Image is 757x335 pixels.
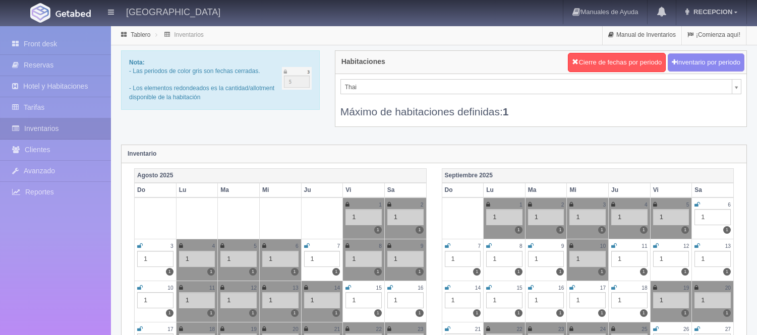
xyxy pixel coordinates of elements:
[345,80,728,95] span: Thai
[694,251,731,267] div: 1
[166,268,173,276] label: 1
[558,285,564,291] small: 16
[131,31,150,38] a: Tablero
[598,226,606,234] label: 1
[416,268,423,276] label: 1
[387,292,424,308] div: 1
[179,292,215,308] div: 1
[445,292,481,308] div: 1
[379,243,382,249] small: 8
[694,292,731,308] div: 1
[694,209,731,225] div: 1
[170,243,173,249] small: 3
[515,226,522,234] label: 1
[558,326,564,332] small: 23
[179,251,215,267] div: 1
[376,285,382,291] small: 15
[725,285,731,291] small: 20
[568,53,666,72] button: Cierre de fechas por periodo
[135,183,177,197] th: Do
[167,285,173,291] small: 10
[681,309,689,317] label: 1
[598,309,606,317] label: 1
[683,326,689,332] small: 26
[611,292,648,308] div: 1
[418,326,423,332] small: 23
[611,251,648,267] div: 1
[486,251,522,267] div: 1
[293,285,298,291] small: 13
[343,183,385,197] th: Vi
[603,202,606,208] small: 3
[387,209,424,225] div: 1
[650,183,692,197] th: Vi
[486,292,522,308] div: 1
[128,150,156,157] strong: Inventario
[516,285,522,291] small: 15
[515,268,522,276] label: 1
[567,183,609,197] th: Mi
[556,309,564,317] label: 1
[340,94,741,119] div: Máximo de habitaciones definidas:
[374,309,382,317] label: 1
[291,268,299,276] label: 1
[653,251,689,267] div: 1
[345,251,382,267] div: 1
[723,268,731,276] label: 1
[600,326,606,332] small: 24
[337,243,340,249] small: 7
[334,326,340,332] small: 21
[334,285,340,291] small: 14
[332,268,340,276] label: 1
[282,67,312,90] img: cutoff.png
[220,292,257,308] div: 1
[249,268,257,276] label: 1
[262,292,299,308] div: 1
[556,226,564,234] label: 1
[384,183,426,197] th: Sa
[340,79,741,94] a: Thai
[528,292,564,308] div: 1
[374,268,382,276] label: 1
[137,251,173,267] div: 1
[475,326,481,332] small: 21
[653,209,689,225] div: 1
[345,292,382,308] div: 1
[519,243,522,249] small: 8
[379,202,382,208] small: 1
[473,268,481,276] label: 1
[345,209,382,225] div: 1
[686,202,689,208] small: 5
[251,285,257,291] small: 12
[126,5,220,18] h4: [GEOGRAPHIC_DATA]
[725,326,731,332] small: 27
[640,268,648,276] label: 1
[30,3,50,23] img: Getabed
[682,25,746,45] a: ¡Comienza aquí!
[166,309,173,317] label: 1
[220,251,257,267] div: 1
[293,326,298,332] small: 20
[376,326,382,332] small: 22
[642,285,647,291] small: 18
[209,326,215,332] small: 18
[642,326,647,332] small: 25
[304,292,340,308] div: 1
[569,251,606,267] div: 1
[473,309,481,317] label: 1
[640,226,648,234] label: 1
[207,309,215,317] label: 1
[486,209,522,225] div: 1
[55,10,91,17] img: Getabed
[332,309,340,317] label: 1
[725,243,731,249] small: 13
[569,292,606,308] div: 1
[442,183,484,197] th: Do
[291,309,299,317] label: 1
[519,202,522,208] small: 1
[251,326,257,332] small: 19
[692,183,734,197] th: Sa
[600,243,606,249] small: 10
[569,209,606,225] div: 1
[645,202,648,208] small: 4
